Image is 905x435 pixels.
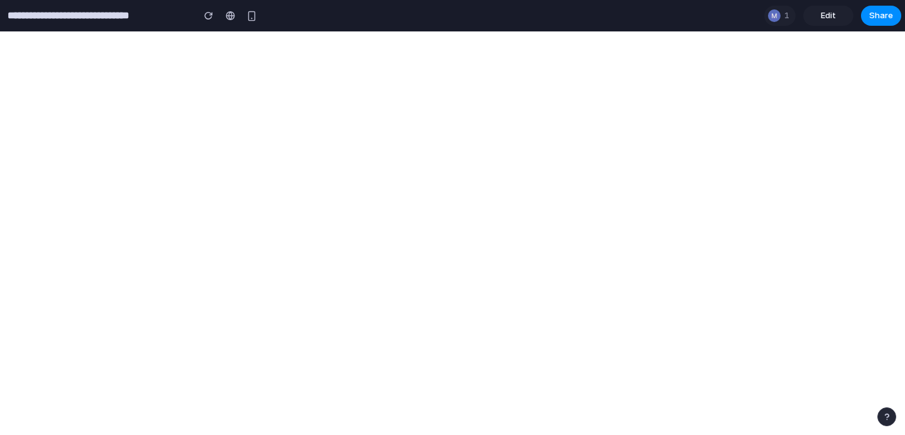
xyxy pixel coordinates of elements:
[803,6,853,26] a: Edit
[869,9,893,22] span: Share
[764,6,796,26] div: 1
[861,6,901,26] button: Share
[821,9,836,22] span: Edit
[784,9,793,22] span: 1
